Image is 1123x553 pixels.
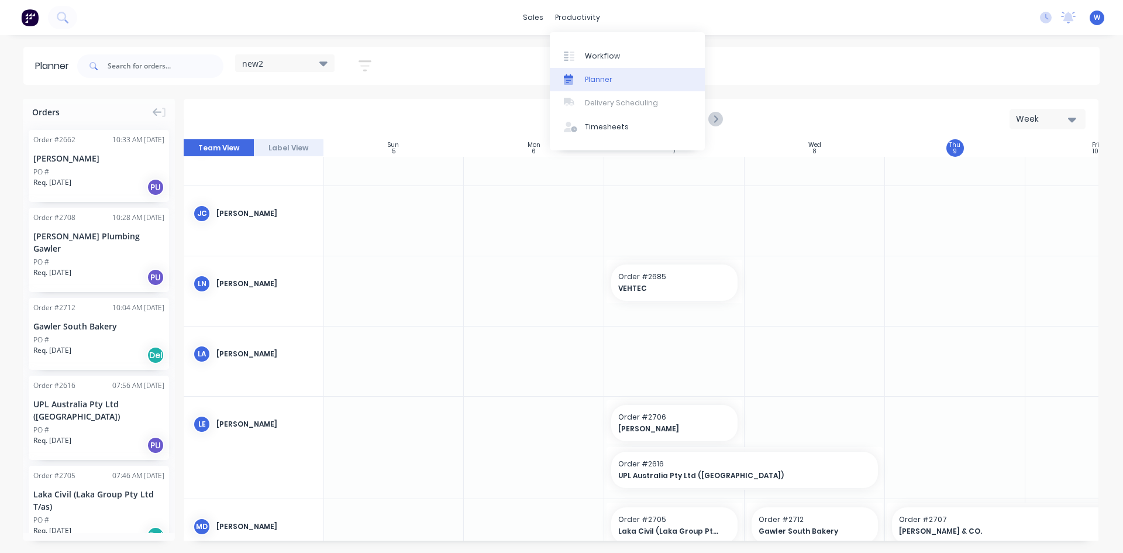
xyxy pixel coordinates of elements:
div: Order # 2616 [33,380,75,391]
div: Order # 2662 [33,135,75,145]
div: Planner [585,74,612,85]
div: Thu [949,142,960,149]
div: [PERSON_NAME] [216,208,314,219]
span: Req. [DATE] [33,525,71,536]
div: 07:46 AM [DATE] [112,470,164,481]
div: 7 [673,149,676,154]
div: Order # 2712 [33,303,75,313]
span: W [1094,12,1100,23]
div: Planner [35,59,75,73]
div: Week [1016,113,1070,125]
div: JC [193,205,211,222]
div: Workflow [585,51,620,61]
div: 10 [1093,149,1098,154]
span: Orders [32,106,60,118]
div: Fri [1092,142,1099,149]
div: PO # [33,515,49,525]
div: Sun [388,142,399,149]
div: PU [147,437,164,454]
span: Order # 2705 [618,514,731,525]
span: [PERSON_NAME] [618,424,719,434]
div: Del [147,527,164,544]
span: Gawler South Bakery [759,526,860,537]
button: Week [1010,109,1086,129]
span: Order # 2706 [618,412,731,423]
div: Del [147,346,164,364]
span: Req. [DATE] [33,267,71,278]
span: Laka Civil (Laka Group Pty Ltd T/as) [618,526,719,537]
div: 10:28 AM [DATE] [112,212,164,223]
div: LA [193,345,211,363]
div: PU [147,269,164,286]
div: Laka Civil (Laka Group Pty Ltd T/as) [33,488,164,513]
button: Label View [254,139,324,157]
div: [PERSON_NAME] [33,152,164,164]
div: Gawler South Bakery [33,320,164,332]
input: Search for orders... [108,54,223,78]
div: Order # 2705 [33,470,75,481]
div: productivity [549,9,606,26]
div: 10:04 AM [DATE] [112,303,164,313]
span: Order # 2712 [759,514,871,525]
div: [PERSON_NAME] [216,349,314,359]
div: MD [193,518,211,535]
span: UPL Australia Pty Ltd ([GEOGRAPHIC_DATA]) [618,470,846,481]
div: UPL Australia Pty Ltd ([GEOGRAPHIC_DATA]) [33,398,164,423]
div: LN [193,275,211,293]
div: 9 [953,149,957,154]
div: Wed [808,142,821,149]
div: LE [193,415,211,433]
div: 5 [392,149,395,154]
a: Planner [550,68,705,91]
div: PO # [33,425,49,435]
span: Req. [DATE] [33,435,71,446]
span: Order # 2616 [618,459,871,469]
span: Req. [DATE] [33,345,71,356]
span: Req. [DATE] [33,177,71,188]
div: Mon [528,142,540,149]
div: [PERSON_NAME] [216,521,314,532]
div: sales [517,9,549,26]
div: 6 [532,149,536,154]
div: Timesheets [585,122,629,132]
div: PO # [33,167,49,177]
div: [PERSON_NAME] Plumbing Gawler [33,230,164,255]
div: Order # 2708 [33,212,75,223]
a: Timesheets [550,115,705,139]
div: [PERSON_NAME] [216,279,314,289]
div: PO # [33,335,49,345]
button: Team View [184,139,254,157]
div: 10:33 AM [DATE] [112,135,164,145]
img: Factory [21,9,39,26]
div: 07:56 AM [DATE] [112,380,164,391]
span: VEHTEC [618,283,719,294]
span: new2 [242,57,263,70]
div: PU [147,178,164,196]
span: Order # 2685 [618,272,731,282]
div: 8 [813,149,816,154]
div: PO # [33,257,49,267]
a: Workflow [550,44,705,67]
div: [PERSON_NAME] [216,419,314,430]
